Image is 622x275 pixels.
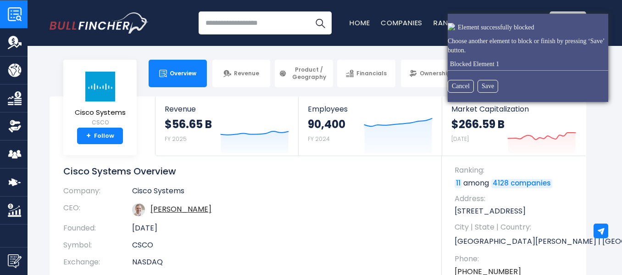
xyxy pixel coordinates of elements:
strong: 90,400 [308,117,345,131]
th: Founded: [63,220,132,237]
small: [DATE] [451,135,469,143]
a: Product / Geography [275,60,333,87]
small: FY 2024 [308,135,330,143]
span: Phone: [455,254,577,264]
th: Symbol: [63,237,132,254]
a: Revenue [212,60,271,87]
a: Overview [149,60,207,87]
a: Companies [381,18,422,28]
span: Revenue [234,70,259,77]
span: Financials [356,70,387,77]
td: CSCO [132,237,428,254]
li: Blocked Element 1 [448,60,608,71]
a: Revenue $56.65 B FY 2025 [155,96,298,156]
img: Ownership [8,119,22,133]
a: Financials [337,60,395,87]
th: CEO: [63,200,132,220]
button: Cancel [448,80,474,93]
a: +Follow [77,128,123,144]
a: Login [550,11,586,34]
th: Exchange: [63,254,132,271]
td: NASDAQ [132,254,428,271]
img: check [448,23,456,31]
p: [GEOGRAPHIC_DATA][PERSON_NAME] | [GEOGRAPHIC_DATA] | US [455,235,577,248]
span: Ownership [420,70,451,77]
a: ceo [150,204,211,214]
h1: Cisco Systems Overview [63,165,428,177]
p: Choose another element to block or finish by pressing ‘Save’ button. [448,37,608,55]
span: City | State | Country: [455,222,577,232]
p: among [455,178,577,188]
p: [STREET_ADDRESS] [455,206,577,216]
button: Search [309,11,332,34]
a: Home [350,18,370,28]
span: Product / Geography [289,66,329,80]
span: Employees [308,105,432,113]
span: Market Capitalization [451,105,576,113]
button: Save [478,80,498,93]
a: Ranking [433,18,465,28]
span: Address: [455,194,577,204]
b: Element successfully blocked [458,23,534,32]
a: Ownership [401,60,459,87]
strong: $266.59 B [451,117,505,131]
img: chuck-robbins.jpg [132,203,145,216]
a: 4128 companies [491,179,552,188]
small: CSCO [75,118,126,127]
strong: + [86,132,91,140]
img: Bullfincher logo [50,12,149,34]
td: [DATE] [132,220,428,237]
span: Overview [170,70,196,77]
span: Revenue [165,105,289,113]
a: Cisco Systems CSCO [74,71,126,128]
a: Go to homepage [50,12,148,34]
td: Cisco Systems [132,186,428,200]
a: Market Capitalization $266.59 B [DATE] [442,96,585,156]
span: Cisco Systems [75,109,126,117]
small: FY 2025 [165,135,187,143]
th: Company: [63,186,132,200]
span: Ranking: [455,165,577,175]
strong: $56.65 B [165,117,212,131]
a: Employees 90,400 FY 2024 [299,96,441,156]
a: 11 [455,179,462,188]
